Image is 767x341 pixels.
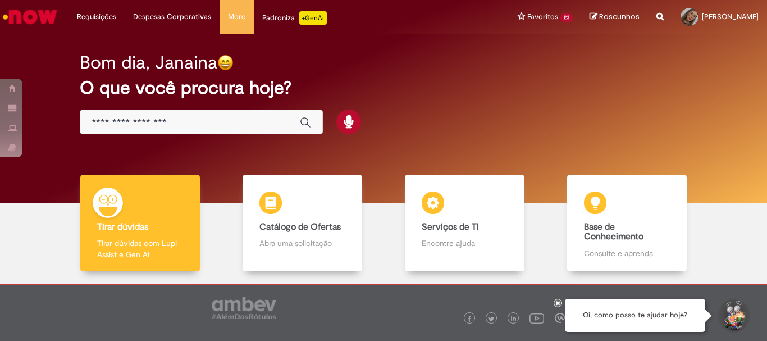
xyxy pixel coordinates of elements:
[299,11,327,25] p: +GenAi
[560,13,573,22] span: 23
[212,297,276,319] img: logo_footer_ambev_rotulo_gray.png
[59,175,221,272] a: Tirar dúvidas Tirar dúvidas com Lupi Assist e Gen Ai
[80,53,217,72] h2: Bom dia, Janaina
[565,299,705,332] div: Oi, como posso te ajudar hoje?
[511,316,517,322] img: logo_footer_linkedin.png
[488,316,494,322] img: logo_footer_twitter.png
[422,238,507,249] p: Encontre ajuda
[1,6,59,28] img: ServiceNow
[590,12,640,22] a: Rascunhos
[702,12,759,21] span: [PERSON_NAME]
[422,221,479,233] b: Serviços de TI
[716,299,750,333] button: Iniciar Conversa de Suporte
[599,11,640,22] span: Rascunhos
[228,11,245,22] span: More
[262,11,327,25] div: Padroniza
[77,11,116,22] span: Requisições
[555,313,565,323] img: logo_footer_workplace.png
[97,238,182,260] p: Tirar dúvidas com Lupi Assist e Gen Ai
[217,54,234,71] img: happy-face.png
[259,221,341,233] b: Catálogo de Ofertas
[467,316,472,322] img: logo_footer_facebook.png
[97,221,148,233] b: Tirar dúvidas
[529,311,544,325] img: logo_footer_youtube.png
[584,248,669,259] p: Consulte e aprenda
[383,175,546,272] a: Serviços de TI Encontre ajuda
[80,78,687,98] h2: O que você procura hoje?
[527,11,558,22] span: Favoritos
[259,238,345,249] p: Abra uma solicitação
[133,11,211,22] span: Despesas Corporativas
[546,175,708,272] a: Base de Conhecimento Consulte e aprenda
[584,221,643,243] b: Base de Conhecimento
[221,175,383,272] a: Catálogo de Ofertas Abra uma solicitação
